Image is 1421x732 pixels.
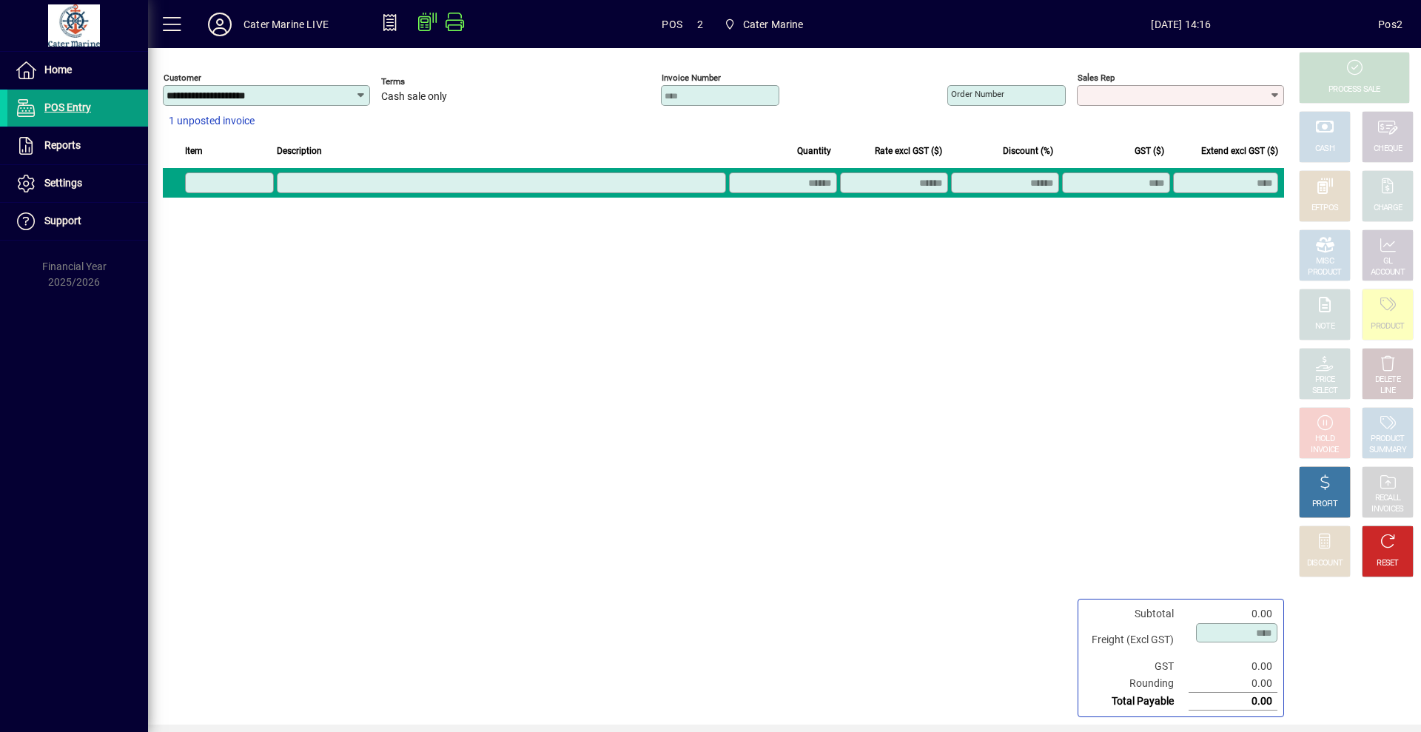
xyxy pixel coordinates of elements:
span: Extend excl GST ($) [1201,143,1278,159]
td: 0.00 [1189,605,1277,622]
span: [DATE] 14:16 [984,13,1379,36]
span: 2 [697,13,703,36]
span: Quantity [797,143,831,159]
span: Support [44,215,81,226]
div: Pos2 [1378,13,1402,36]
div: RESET [1377,558,1399,569]
span: Item [185,143,203,159]
button: 1 unposted invoice [163,108,261,135]
td: Subtotal [1084,605,1189,622]
div: DELETE [1375,375,1400,386]
span: GST ($) [1135,143,1164,159]
span: POS [662,13,682,36]
div: NOTE [1315,321,1334,332]
div: PROFIT [1312,499,1337,510]
span: Cash sale only [381,91,447,103]
div: PROCESS SALE [1328,84,1380,95]
div: INVOICE [1311,445,1338,456]
div: PRICE [1315,375,1335,386]
td: Total Payable [1084,693,1189,711]
td: Rounding [1084,675,1189,693]
span: 1 unposted invoice [169,113,255,129]
a: Support [7,203,148,240]
div: GL [1383,256,1393,267]
div: CHARGE [1374,203,1402,214]
span: Discount (%) [1003,143,1053,159]
span: Description [277,143,322,159]
span: Cater Marine [743,13,804,36]
mat-label: Customer [164,73,201,83]
div: LINE [1380,386,1395,397]
span: Terms [381,77,470,87]
td: 0.00 [1189,693,1277,711]
div: CHEQUE [1374,144,1402,155]
div: PRODUCT [1371,321,1404,332]
td: 0.00 [1189,675,1277,693]
span: Cater Marine [718,11,810,38]
span: POS Entry [44,101,91,113]
a: Reports [7,127,148,164]
div: EFTPOS [1311,203,1339,214]
td: GST [1084,658,1189,675]
a: Home [7,52,148,89]
div: PRODUCT [1371,434,1404,445]
span: Settings [44,177,82,189]
div: CASH [1315,144,1334,155]
span: Rate excl GST ($) [875,143,942,159]
mat-label: Order number [951,89,1004,99]
td: Freight (Excl GST) [1084,622,1189,658]
div: ACCOUNT [1371,267,1405,278]
div: PRODUCT [1308,267,1341,278]
mat-label: Sales rep [1078,73,1115,83]
div: Cater Marine LIVE [243,13,329,36]
span: Reports [44,139,81,151]
mat-label: Invoice number [662,73,721,83]
div: SUMMARY [1369,445,1406,456]
div: SELECT [1312,386,1338,397]
div: HOLD [1315,434,1334,445]
a: Settings [7,165,148,202]
div: DISCOUNT [1307,558,1343,569]
div: INVOICES [1371,504,1403,515]
span: Home [44,64,72,75]
td: 0.00 [1189,658,1277,675]
button: Profile [196,11,243,38]
div: RECALL [1375,493,1401,504]
div: MISC [1316,256,1334,267]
